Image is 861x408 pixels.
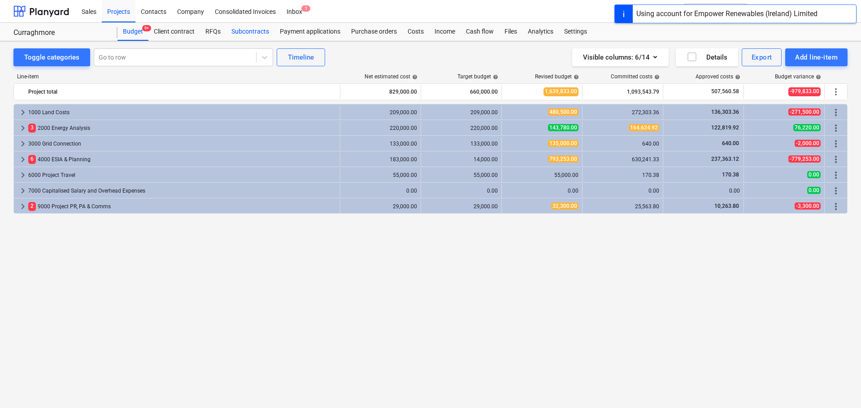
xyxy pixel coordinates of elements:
span: -2,000.00 [795,140,821,147]
span: keyboard_arrow_right [17,185,28,196]
span: 793,253.00 [548,155,578,163]
span: 3 [28,124,36,132]
div: 14,000.00 [425,156,498,163]
div: 0.00 [586,188,659,194]
span: help [814,74,821,80]
div: 183,000.00 [344,156,417,163]
a: Subcontracts [226,23,274,41]
div: Line-item [13,73,341,80]
a: Analytics [522,23,559,41]
span: help [572,74,579,80]
span: 122,819.92 [710,125,740,131]
span: More actions [831,201,841,212]
div: Using account for Empower Renewables (Ireland) Limited [636,9,818,19]
a: RFQs [200,23,226,41]
a: Purchase orders [346,23,402,41]
div: 660,000.00 [425,85,498,99]
a: Costs [402,23,429,41]
div: 29,000.00 [344,203,417,210]
span: keyboard_arrow_right [17,138,28,149]
div: 1000 Land Costs [28,105,336,120]
span: keyboard_arrow_right [17,107,28,118]
a: Settings [559,23,592,41]
div: 6000 Project Travel [28,168,336,182]
span: -3,300.00 [795,202,821,210]
button: Export [742,48,782,66]
div: 55,000.00 [425,172,498,178]
div: 220,000.00 [344,125,417,131]
div: Budget variance [775,73,821,80]
div: 55,000.00 [505,172,578,178]
div: Toggle categories [24,52,79,63]
div: Visible columns : 6/14 [583,52,658,63]
span: 0.00 [807,171,821,178]
div: Timeline [288,52,314,63]
span: 507,560.58 [710,88,740,95]
a: Budget9+ [117,23,148,41]
div: Curraghmore [13,28,107,38]
span: More actions [831,185,841,196]
div: 4000 ESIA & Planning [28,152,336,167]
span: help [410,74,417,80]
button: Toggle categories [13,48,90,66]
span: keyboard_arrow_right [17,123,28,133]
a: Income [429,23,461,41]
div: 209,000.00 [425,109,498,116]
span: More actions [831,86,841,97]
div: 25,563.80 [586,203,659,210]
span: 170.38 [721,172,740,178]
div: Committed costs [611,73,660,80]
div: 0.00 [667,188,740,194]
span: keyboard_arrow_right [17,201,28,212]
button: Add line-item [785,48,848,66]
div: 630,241.33 [586,156,659,163]
div: 829,000.00 [344,85,417,99]
button: Visible columns:6/14 [572,48,669,66]
span: More actions [831,138,841,149]
div: Add line-item [795,52,838,63]
span: help [491,74,498,80]
span: 136,303.36 [710,109,740,115]
span: 164,624.92 [629,124,659,131]
div: 55,000.00 [344,172,417,178]
div: 29,000.00 [425,203,498,210]
div: 0.00 [425,188,498,194]
span: 1 [301,5,310,12]
div: Net estimated cost [365,73,417,80]
a: Files [499,23,522,41]
span: 76,220.00 [793,124,821,131]
iframe: Chat Widget [816,365,861,408]
span: -779,253.00 [788,155,821,163]
span: 32,300.00 [551,202,578,210]
span: More actions [831,123,841,133]
span: More actions [831,154,841,165]
div: Project total [28,85,336,99]
button: Details [676,48,738,66]
span: 2 [28,202,36,210]
div: 3000 Grid Connection [28,137,336,151]
span: 1,639,833.00 [544,87,578,96]
div: 133,000.00 [425,141,498,147]
div: 170.38 [586,172,659,178]
div: Revised budget [535,73,579,80]
span: -979,833.00 [788,87,821,96]
div: Payment applications [274,23,346,41]
span: 9+ [142,25,151,31]
a: Client contract [148,23,200,41]
span: 0.00 [807,187,821,194]
span: -271,500.00 [788,108,821,116]
a: Cash flow [461,23,499,41]
span: More actions [831,107,841,118]
span: help [652,74,660,80]
div: 7000 Capitalised Salary and Overhead Expenses [28,184,336,198]
span: 640.00 [721,140,740,146]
